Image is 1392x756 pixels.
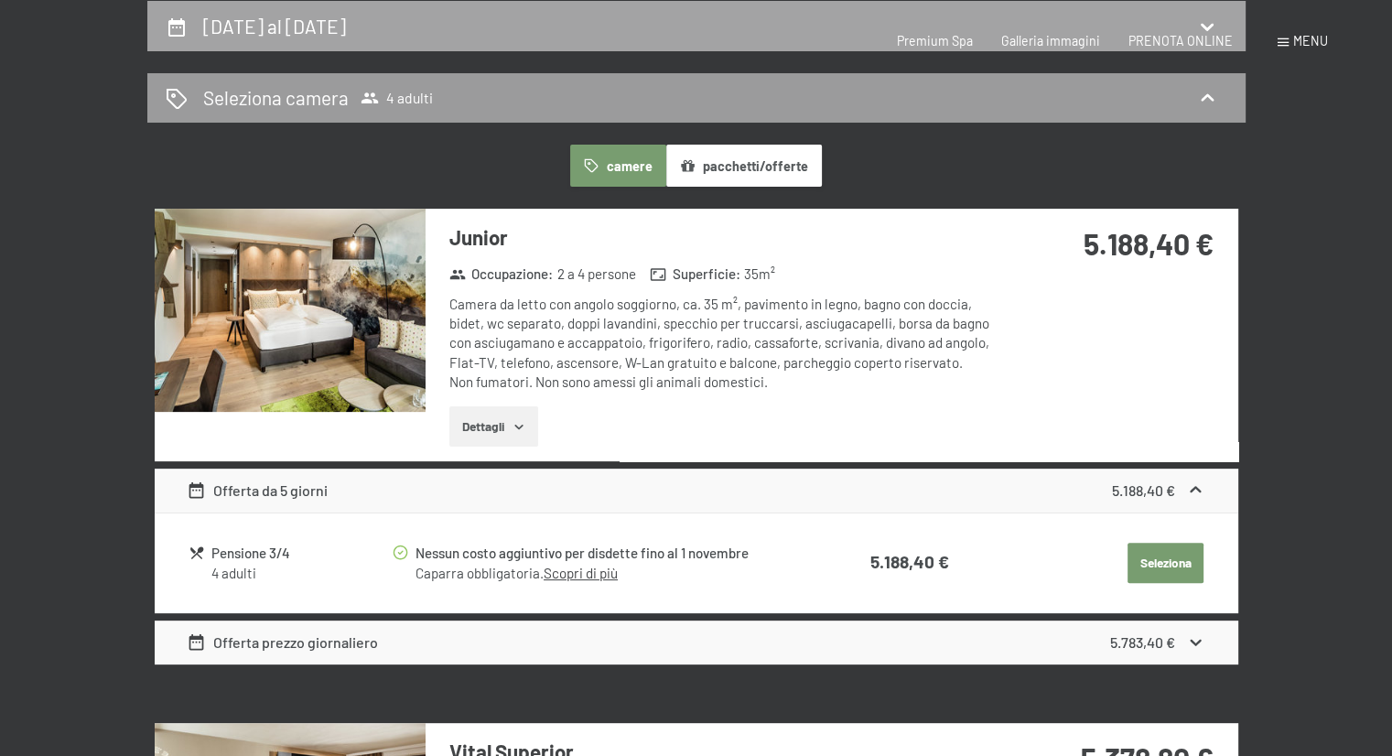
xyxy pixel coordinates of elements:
[1084,226,1214,261] strong: 5.188,40 €
[203,15,346,38] h2: [DATE] al [DATE]
[544,565,618,581] a: Scopri di più
[744,265,775,284] span: 35 m²
[449,406,538,447] button: Dettagli
[187,480,328,502] div: Offerta da 5 giorni
[666,145,822,187] button: pacchetti/offerte
[449,295,994,392] div: Camera da letto con angolo soggiorno, ca. 35 m², pavimento in legno, bagno con doccia, bidet, wc ...
[155,621,1238,664] div: Offerta prezzo giornaliero5.783,40 €
[870,551,949,572] strong: 5.188,40 €
[570,145,665,187] button: camere
[1001,33,1100,49] a: Galleria immagini
[361,89,433,107] span: 4 adulti
[187,632,378,653] div: Offerta prezzo giornaliero
[155,209,426,412] img: mss_renderimg.php
[449,265,554,284] strong: Occupazione :
[1128,33,1233,49] a: PRENOTA ONLINE
[415,543,796,564] div: Nessun costo aggiuntivo per disdette fino al 1 novembre
[155,469,1238,513] div: Offerta da 5 giorni5.188,40 €
[1128,543,1203,583] button: Seleziona
[415,564,796,583] div: Caparra obbligatoria.
[650,265,740,284] strong: Superficie :
[449,223,994,252] h3: Junior
[211,543,390,564] div: Pensione 3/4
[1112,481,1175,499] strong: 5.188,40 €
[557,265,636,284] span: 2 a 4 persone
[211,564,390,583] div: 4 adulti
[1293,33,1328,49] span: Menu
[203,84,349,111] h2: Seleziona camera
[1110,633,1175,651] strong: 5.783,40 €
[897,33,973,49] a: Premium Spa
